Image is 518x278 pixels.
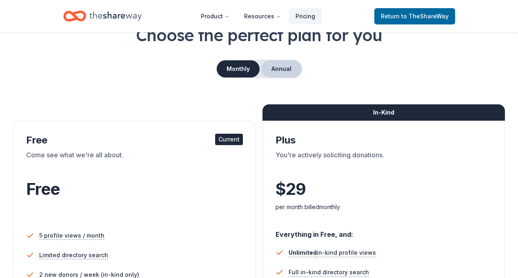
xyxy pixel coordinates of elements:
[276,134,492,147] div: Plus
[262,104,505,121] div: In-Kind
[26,134,243,147] div: Free
[39,231,104,240] span: 5 profile views / month
[26,150,243,173] div: Come see what we're all about.
[276,150,492,173] div: You're actively soliciting donations.
[276,223,492,240] div: Everything in Free, and:
[289,8,322,24] a: Pricing
[39,250,108,260] span: Limited directory search
[26,179,60,199] span: Free
[63,7,142,26] a: Home
[261,60,302,77] button: Annual
[374,8,455,24] a: Returnto TheShareWay
[215,134,243,145] div: Current
[238,8,287,24] button: Resources
[289,249,317,256] span: Unlimited
[289,267,369,277] span: Full in-kind directory search
[289,249,376,256] span: in-kind profile views
[13,24,505,46] h1: Choose the perfect plan for you
[276,202,492,212] div: per month billed monthly
[194,8,236,24] button: Product
[194,7,322,26] nav: Main
[381,11,449,21] span: Return
[217,60,260,77] button: Monthly
[401,13,449,20] span: to TheShareWay
[276,178,306,201] span: $ 29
